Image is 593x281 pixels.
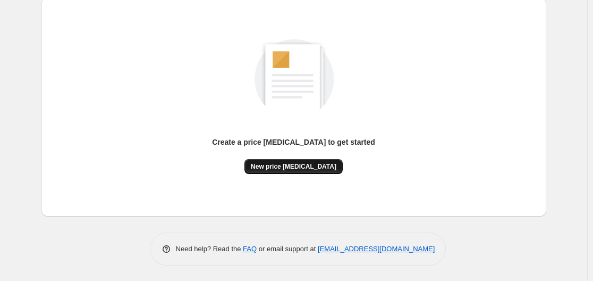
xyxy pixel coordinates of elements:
[244,159,343,174] button: New price [MEDICAL_DATA]
[251,162,336,171] span: New price [MEDICAL_DATA]
[257,245,318,253] span: or email support at
[176,245,243,253] span: Need help? Read the
[212,137,375,147] p: Create a price [MEDICAL_DATA] to get started
[318,245,435,253] a: [EMAIL_ADDRESS][DOMAIN_NAME]
[243,245,257,253] a: FAQ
